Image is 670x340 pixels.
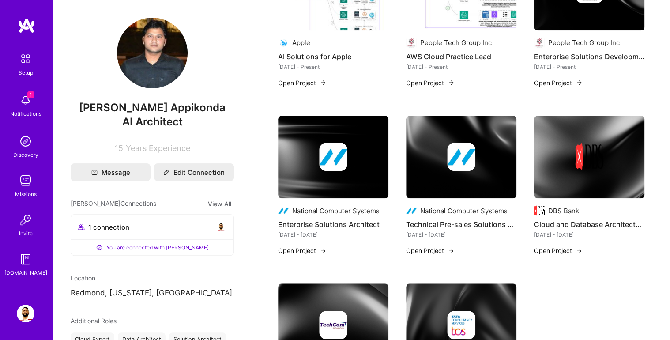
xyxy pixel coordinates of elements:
div: Apple [292,38,310,47]
span: [PERSON_NAME] Appikonda [71,101,234,114]
img: discovery [17,132,34,150]
img: Company logo [534,38,545,48]
div: National Computer Systems [420,206,508,215]
h4: Enterprise Solutions Development [534,51,644,62]
span: AI Architect [122,115,183,128]
i: icon ConnectedPositive [96,244,103,251]
img: Company logo [278,205,289,216]
img: teamwork [17,172,34,189]
img: arrow-right [448,79,455,86]
img: arrow-right [576,247,583,254]
span: You are connected with [PERSON_NAME] [106,243,209,252]
div: People Tech Group Inc [420,38,492,47]
img: arrow-right [448,247,455,254]
a: User Avatar [15,305,37,322]
div: People Tech Group Inc [548,38,620,47]
div: DBS Bank [548,206,579,215]
button: 1 connectionavatarYou are connected with [PERSON_NAME] [71,214,234,256]
span: 15 [115,144,123,153]
img: User Avatar [17,305,34,322]
h4: AI Solutions for Apple [278,51,388,62]
div: Setup [19,68,33,77]
h4: AWS Cloud Practice Lead [406,51,516,62]
button: View All [205,199,234,209]
div: Notifications [10,109,41,118]
span: Years Experience [126,144,190,153]
div: National Computer Systems [292,206,380,215]
img: Invite [17,211,34,229]
span: Additional Roles [71,317,117,325]
div: [DATE] - Present [278,62,388,72]
img: logo [18,18,35,34]
img: Company logo [319,143,347,171]
button: Open Project [534,246,583,255]
img: Company logo [319,311,347,339]
span: 1 [27,91,34,98]
div: [DATE] - Present [534,62,644,72]
button: Open Project [278,78,327,87]
div: [DATE] - Present [406,62,516,72]
img: User Avatar [117,18,188,88]
img: arrow-right [576,79,583,86]
button: Open Project [406,78,455,87]
button: Open Project [534,78,583,87]
img: arrow-right [320,247,327,254]
img: Company logo [575,143,603,171]
img: bell [17,91,34,109]
div: [DATE] - [DATE] [278,230,388,239]
button: Open Project [278,246,327,255]
div: Invite [19,229,33,238]
img: cover [534,116,644,199]
div: [DOMAIN_NAME] [4,268,47,277]
h4: Technical Pre-sales Solutions Architect [406,219,516,230]
img: cover [406,116,516,199]
img: Company logo [534,205,545,216]
img: arrow-right [320,79,327,86]
button: Open Project [406,246,455,255]
i: icon Edit [163,169,169,175]
button: Edit Connection [154,163,234,181]
i: icon Collaborator [78,224,85,230]
img: setup [16,49,35,68]
span: 1 connection [88,223,129,232]
img: Company logo [278,38,289,48]
i: icon Mail [91,169,98,175]
div: [DATE] - [DATE] [534,230,644,239]
button: Message [71,163,151,181]
h4: Enterprise Solutions Architect [278,219,388,230]
img: avatar [216,222,226,232]
div: Discovery [13,150,38,159]
img: Company logo [406,38,417,48]
div: [DATE] - [DATE] [406,230,516,239]
h4: Cloud and Database Architecture [534,219,644,230]
img: Company logo [406,205,417,216]
div: Missions [15,189,37,199]
img: Company logo [447,311,475,339]
img: Company logo [447,143,475,171]
p: Redmond, [US_STATE], [GEOGRAPHIC_DATA] [71,288,234,298]
div: Location [71,273,234,283]
img: cover [278,116,388,199]
span: [PERSON_NAME] Connections [71,199,156,209]
img: guide book [17,250,34,268]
